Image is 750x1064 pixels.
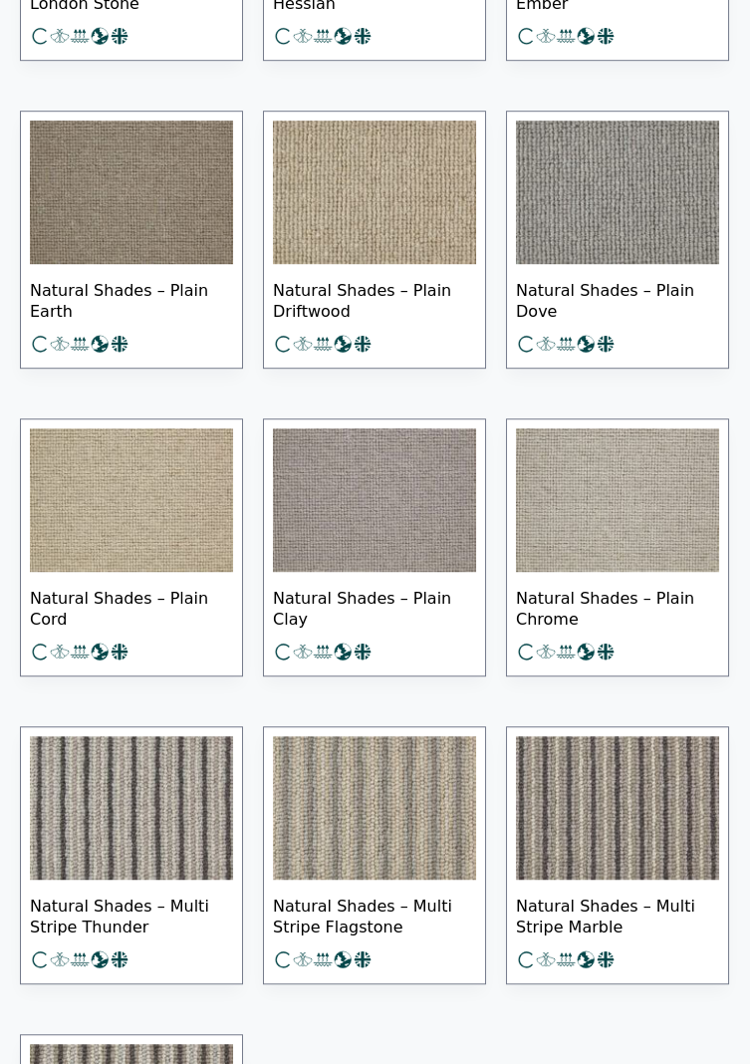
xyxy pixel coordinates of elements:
span: Natural Shades – Multi Stripe Flagstone [273,880,476,949]
img: Natural Shades - Multi Stripe Thunder [30,736,233,880]
span: Natural Shades – Plain Chrome [516,572,719,642]
a: Natural Shades – Plain Dove [506,111,729,369]
a: Natural Shades – Plain Clay [263,418,486,676]
a: Natural Shades – Multi Stripe Flagstone [263,726,486,984]
img: stripe marble warm grey [516,736,719,880]
span: Natural Shades – Plain Driftwood [273,264,476,334]
span: Natural Shades – Plain Dove [516,264,719,334]
span: Natural Shades – Multi Stripe Marble [516,880,719,949]
img: natural beige [30,428,233,572]
a: Natural Shades – Plain Driftwood [263,111,486,369]
img: Soft Neutrals [273,736,476,880]
img: organic grey wool loop [273,428,476,572]
img: modern light grey [516,428,719,572]
img: Rustic mid Brown [30,121,233,264]
a: Natural Shades – Plain Earth [20,111,243,369]
img: plain driftwood soft beige [273,121,476,264]
span: Natural Shades – Multi Stripe Thunder [30,880,233,949]
span: Natural Shades – Plain Clay [273,572,476,642]
span: Natural Shades – Plain Earth [30,264,233,334]
a: Natural Shades – Multi Stripe Marble [506,726,729,984]
a: Natural Shades – Plain Cord [20,418,243,676]
a: Natural Shades – Multi Stripe Thunder [20,726,243,984]
a: Natural Shades – Plain Chrome [506,418,729,676]
span: Natural Shades – Plain Cord [30,572,233,642]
